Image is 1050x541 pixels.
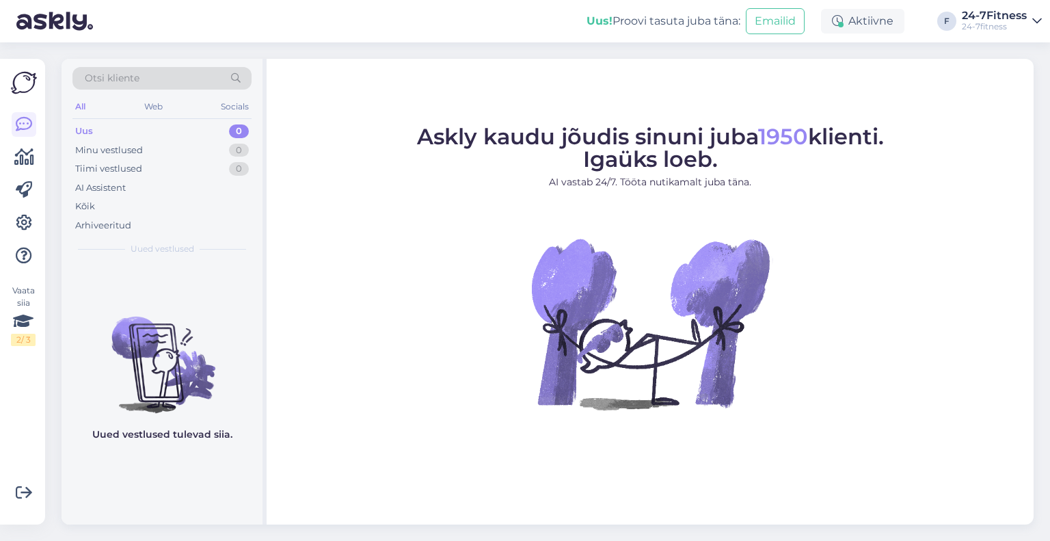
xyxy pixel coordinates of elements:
[417,175,884,189] p: AI vastab 24/7. Tööta nutikamalt juba täna.
[75,181,126,195] div: AI Assistent
[229,124,249,138] div: 0
[746,8,805,34] button: Emailid
[229,144,249,157] div: 0
[75,144,143,157] div: Minu vestlused
[92,427,232,442] p: Uued vestlused tulevad siia.
[131,243,194,255] span: Uued vestlused
[218,98,252,116] div: Socials
[587,14,612,27] b: Uus!
[11,70,37,96] img: Askly Logo
[142,98,165,116] div: Web
[72,98,88,116] div: All
[937,12,956,31] div: F
[417,123,884,172] span: Askly kaudu jõudis sinuni juba klienti. Igaüks loeb.
[821,9,904,34] div: Aktiivne
[85,71,139,85] span: Otsi kliente
[11,334,36,346] div: 2 / 3
[75,219,131,233] div: Arhiveeritud
[229,162,249,176] div: 0
[527,200,773,447] img: No Chat active
[11,285,36,346] div: Vaata siia
[587,13,740,29] div: Proovi tasuta juba täna:
[758,123,808,150] span: 1950
[62,292,262,415] img: No chats
[75,124,93,138] div: Uus
[962,21,1027,32] div: 24-7fitness
[75,162,142,176] div: Tiimi vestlused
[962,10,1027,21] div: 24-7Fitness
[962,10,1042,32] a: 24-7Fitness24-7fitness
[75,200,95,213] div: Kõik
